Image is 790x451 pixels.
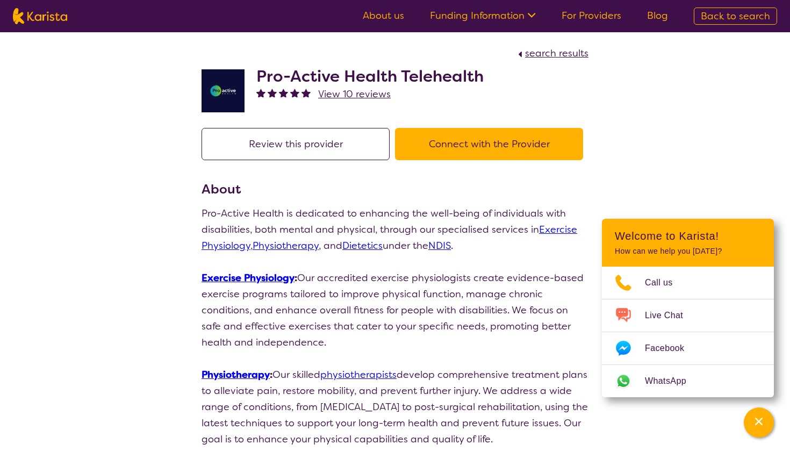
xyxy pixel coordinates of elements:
img: Karista logo [13,8,67,24]
span: Call us [645,275,686,291]
div: Channel Menu [602,219,774,397]
a: Web link opens in a new tab. [602,365,774,397]
strong: : [202,271,297,284]
img: ymlb0re46ukcwlkv50cv.png [202,69,245,112]
a: Dietetics [342,239,383,252]
button: Channel Menu [744,407,774,438]
a: Review this provider [202,138,395,151]
a: Exercise Physiology [202,271,295,284]
span: Back to search [701,10,770,23]
a: search results [515,47,588,60]
a: For Providers [562,9,621,22]
h2: Welcome to Karista! [615,230,761,242]
p: Our skilled develop comprehensive treatment plans to alleviate pain, restore mobility, and preven... [202,367,588,447]
a: Back to search [694,8,777,25]
a: View 10 reviews [318,86,391,102]
a: Connect with the Provider [395,138,588,151]
span: View 10 reviews [318,88,391,101]
span: search results [525,47,588,60]
a: Funding Information [430,9,536,22]
strong: : [202,368,272,381]
p: Our accredited exercise physiologists create evidence-based exercise programs tailored to improve... [202,270,588,350]
h2: Pro-Active Health Telehealth [256,67,484,86]
ul: Choose channel [602,267,774,397]
img: fullstar [268,88,277,97]
p: Pro-Active Health is dedicated to enhancing the well-being of individuals with disabilities, both... [202,205,588,254]
img: fullstar [290,88,299,97]
a: Physiotherapy [202,368,270,381]
a: NDIS [428,239,451,252]
img: fullstar [279,88,288,97]
a: Blog [647,9,668,22]
a: physiotherapists [320,368,397,381]
h3: About [202,180,588,199]
a: Physiotherapy [253,239,319,252]
span: Live Chat [645,307,696,324]
button: Review this provider [202,128,390,160]
img: fullstar [301,88,311,97]
a: About us [363,9,404,22]
button: Connect with the Provider [395,128,583,160]
img: fullstar [256,88,265,97]
span: Facebook [645,340,697,356]
p: How can we help you [DATE]? [615,247,761,256]
span: WhatsApp [645,373,699,389]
